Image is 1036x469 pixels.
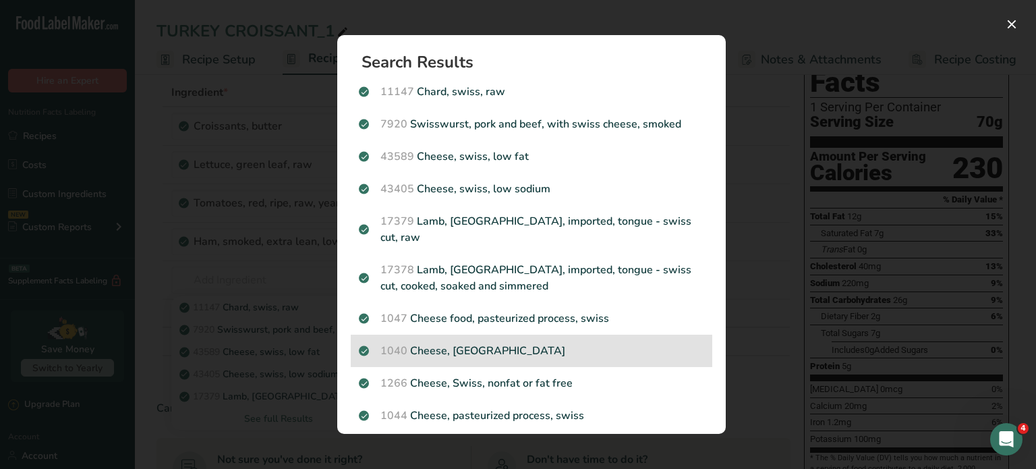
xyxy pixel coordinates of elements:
p: Cheese food, pasteurized process, swiss [359,310,704,327]
span: 11147 [380,84,414,99]
p: Cheese, swiss, low fat [359,148,704,165]
p: Cheese, pasteurized process, swiss [359,408,704,424]
p: Chard, swiss, raw [359,84,704,100]
span: 43405 [380,182,414,196]
span: 17378 [380,263,414,277]
span: 17379 [380,214,414,229]
p: Lamb, [GEOGRAPHIC_DATA], imported, tongue - swiss cut, raw [359,213,704,246]
span: 1044 [380,408,407,423]
p: Lamb, [GEOGRAPHIC_DATA], imported, tongue - swiss cut, cooked, soaked and simmered [359,262,704,294]
p: Cheese, [GEOGRAPHIC_DATA] [359,343,704,359]
span: 1047 [380,311,407,326]
p: Swisswurst, pork and beef, with swiss cheese, smoked [359,116,704,132]
p: Cheese, swiss, low sodium [359,181,704,197]
span: 7920 [380,117,407,132]
span: 43589 [380,149,414,164]
span: 1040 [380,343,407,358]
span: 4 [1018,423,1029,434]
span: 1266 [380,376,407,391]
iframe: Intercom live chat [990,423,1023,456]
p: Cheese, Swiss, nonfat or fat free [359,375,704,391]
h1: Search Results [362,54,712,70]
